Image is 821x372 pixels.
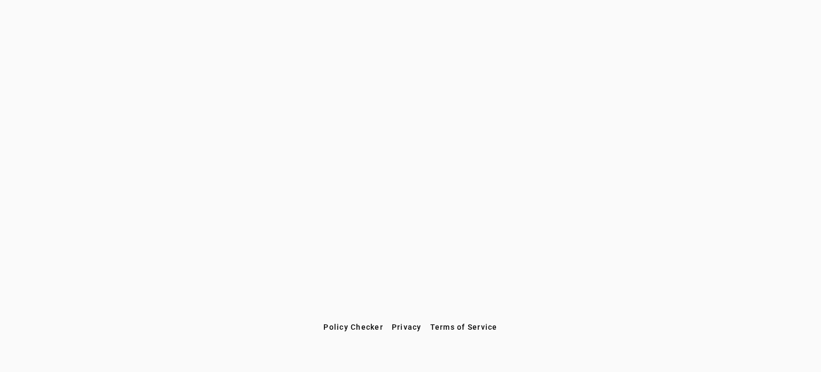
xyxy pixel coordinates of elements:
[426,317,502,337] button: Terms of Service
[319,317,388,337] button: Policy Checker
[323,323,383,331] span: Policy Checker
[388,317,426,337] button: Privacy
[392,323,422,331] span: Privacy
[430,323,498,331] span: Terms of Service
